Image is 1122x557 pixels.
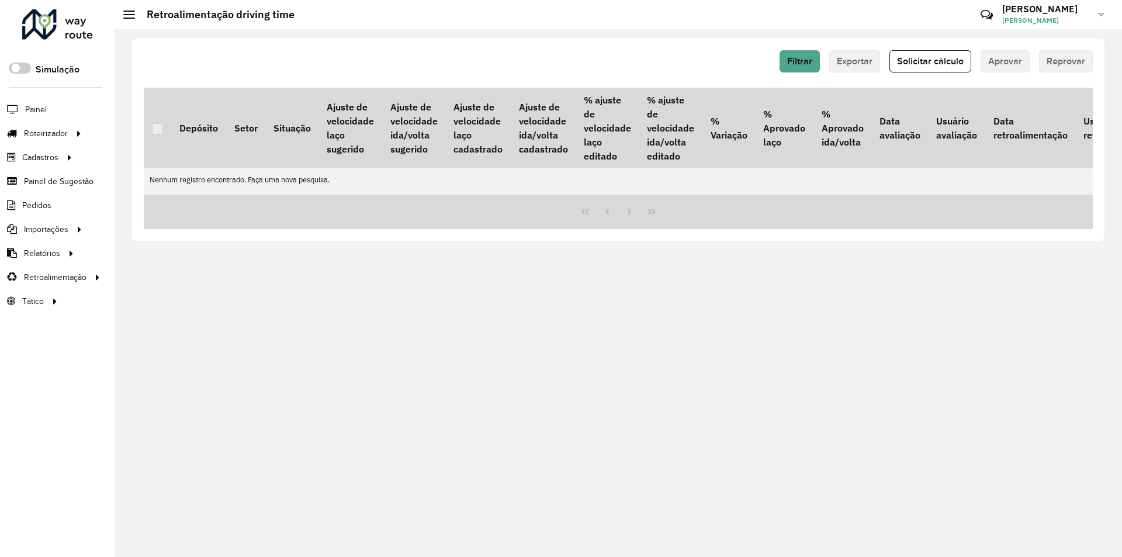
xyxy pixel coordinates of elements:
button: Filtrar [780,50,820,72]
span: Painel de Sugestão [24,175,93,188]
h3: [PERSON_NAME] [1002,4,1090,15]
span: Retroalimentação [24,271,86,283]
th: Ajuste de velocidade ida/volta cadastrado [511,88,576,168]
span: Filtrar [787,56,812,66]
h2: Retroalimentação driving time [135,8,295,21]
label: Simulação [36,63,79,77]
th: % Variação [702,88,755,168]
span: Tático [22,295,44,307]
th: % Aprovado laço [755,88,813,168]
th: Usuário avaliação [929,88,985,168]
th: Depósito [171,88,226,168]
span: Cadastros [22,151,58,164]
button: Solicitar cálculo [889,50,971,72]
span: Solicitar cálculo [897,56,964,66]
a: Contato Rápido [974,2,999,27]
span: Painel [25,103,47,116]
span: Roteirizador [24,127,68,140]
th: Ajuste de velocidade laço cadastrado [445,88,510,168]
th: % ajuste de velocidade laço editado [576,88,639,168]
th: Setor [226,88,265,168]
th: Data avaliação [871,88,928,168]
span: Pedidos [22,199,51,212]
th: % Aprovado ida/volta [813,88,871,168]
th: Data retroalimentação [985,88,1075,168]
span: Importações [24,223,68,236]
th: Ajuste de velocidade ida/volta sugerido [382,88,445,168]
span: [PERSON_NAME] [1002,15,1090,26]
th: Situação [265,88,318,168]
th: % ajuste de velocidade ida/volta editado [639,88,702,168]
span: Relatórios [24,247,60,260]
th: Ajuste de velocidade laço sugerido [319,88,382,168]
